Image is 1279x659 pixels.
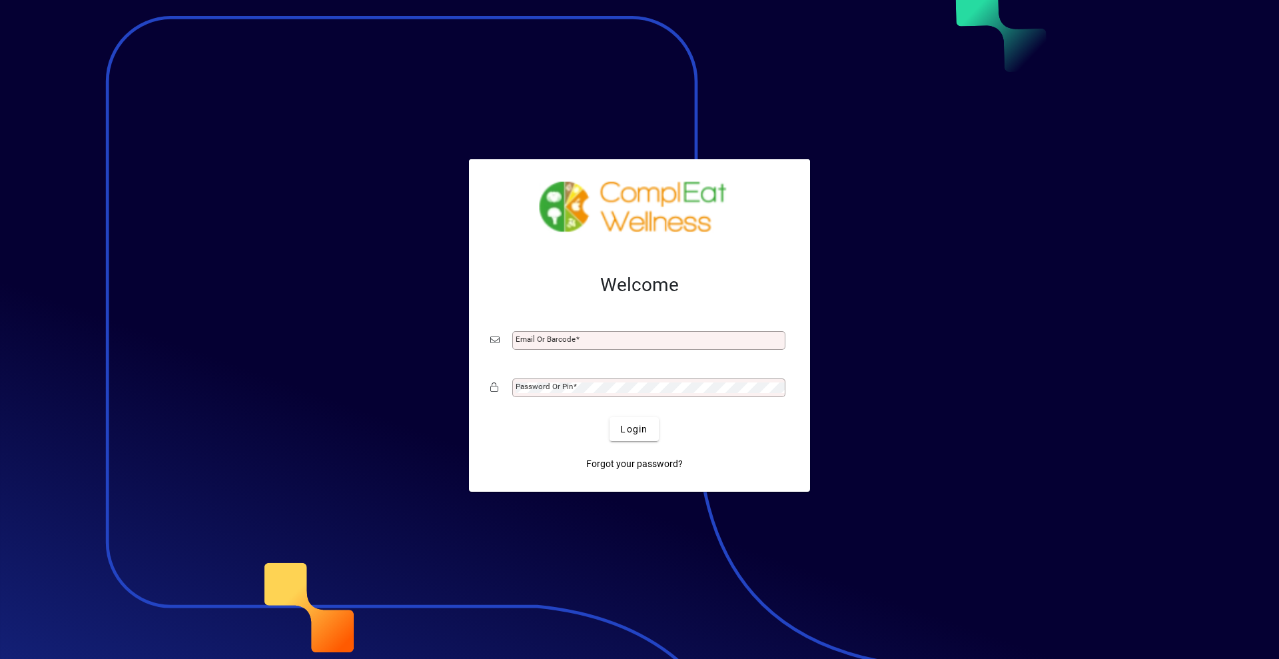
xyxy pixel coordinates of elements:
[586,457,683,471] span: Forgot your password?
[581,452,688,476] a: Forgot your password?
[490,274,789,297] h2: Welcome
[610,417,658,441] button: Login
[620,422,647,436] span: Login
[516,334,576,344] mat-label: Email or Barcode
[516,382,573,391] mat-label: Password or Pin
